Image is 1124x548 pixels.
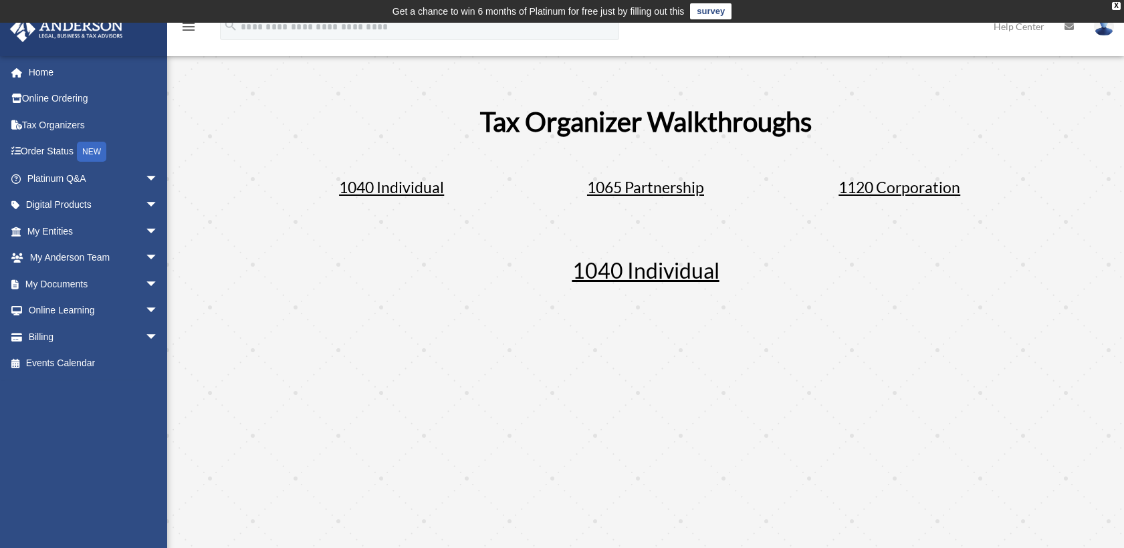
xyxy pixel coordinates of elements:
[9,218,179,245] a: My Entitiesarrow_drop_down
[1112,2,1121,10] div: close
[145,245,172,272] span: arrow_drop_down
[392,3,685,19] div: Get a chance to win 6 months of Platinum for free just by filling out this
[223,18,238,33] i: search
[9,271,179,297] a: My Documentsarrow_drop_down
[181,23,197,35] a: menu
[181,19,197,35] i: menu
[6,16,127,42] img: Anderson Advisors Platinum Portal
[9,86,179,112] a: Online Ordering
[77,142,106,162] div: NEW
[838,178,960,196] span: 1120 Corporation
[145,165,172,192] span: arrow_drop_down
[145,297,172,325] span: arrow_drop_down
[9,350,179,377] a: Events Calendar
[9,165,179,192] a: Platinum Q&Aarrow_drop_down
[339,178,444,196] span: 1040 Individual
[480,106,812,138] span: Tax Organizer Walkthroughs
[9,138,179,166] a: Order StatusNEW
[145,323,172,351] span: arrow_drop_down
[572,257,719,283] span: 1040 Individual
[145,218,172,245] span: arrow_drop_down
[9,192,179,219] a: Digital Productsarrow_drop_down
[9,245,179,271] a: My Anderson Teamarrow_drop_down
[1094,17,1114,36] img: User Pic
[690,3,732,19] a: survey
[9,297,179,324] a: Online Learningarrow_drop_down
[9,112,179,138] a: Tax Organizers
[9,323,179,350] a: Billingarrow_drop_down
[145,271,172,298] span: arrow_drop_down
[9,59,179,86] a: Home
[587,178,704,196] span: 1065 Partnership
[145,192,172,219] span: arrow_drop_down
